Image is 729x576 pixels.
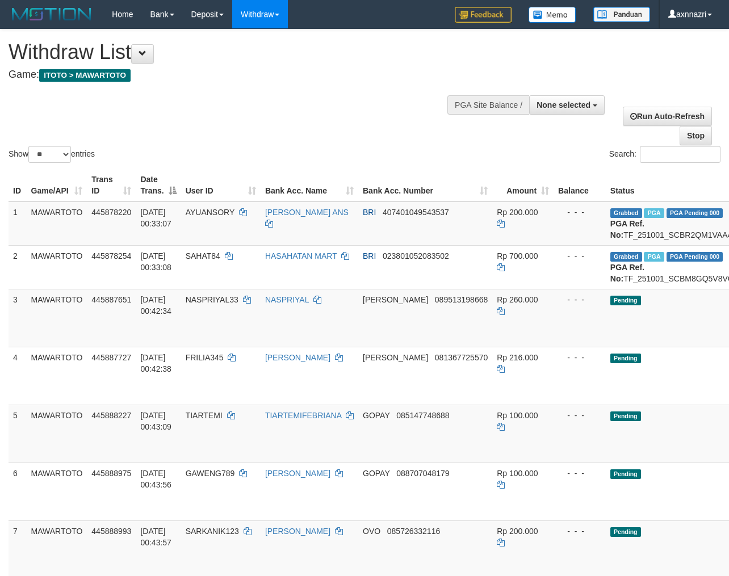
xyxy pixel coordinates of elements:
[140,411,171,431] span: [DATE] 00:43:09
[387,527,440,536] span: Copy 085726332116 to clipboard
[9,405,27,463] td: 5
[186,469,235,478] span: GAWENG789
[529,95,605,115] button: None selected
[9,289,27,347] td: 3
[497,251,538,260] span: Rp 700.000
[497,353,538,362] span: Rp 216.000
[265,251,337,260] a: HASAHATAN MART
[497,295,538,304] span: Rp 260.000
[27,169,87,201] th: Game/API: activate to sort column ascending
[529,7,576,23] img: Button%20Memo.svg
[492,169,554,201] th: Amount: activate to sort column ascending
[9,41,475,64] h1: Withdraw List
[27,405,87,463] td: MAWARTOTO
[554,169,606,201] th: Balance
[265,527,330,536] a: [PERSON_NAME]
[363,411,389,420] span: GOPAY
[396,411,449,420] span: Copy 085147748688 to clipboard
[680,126,712,145] a: Stop
[558,525,601,537] div: - - -
[610,263,644,283] b: PGA Ref. No:
[455,7,512,23] img: Feedback.jpg
[91,353,131,362] span: 445887727
[28,146,71,163] select: Showentries
[558,250,601,262] div: - - -
[9,169,27,201] th: ID
[186,208,234,217] span: AYUANSORY
[9,347,27,405] td: 4
[181,169,261,201] th: User ID: activate to sort column ascending
[593,7,650,22] img: panduan.png
[363,527,380,536] span: OVO
[667,252,723,262] span: PGA Pending
[27,289,87,347] td: MAWARTOTO
[623,107,712,126] a: Run Auto-Refresh
[644,208,664,218] span: Marked by axnriski
[363,353,428,362] span: [PERSON_NAME]
[261,169,358,201] th: Bank Acc. Name: activate to sort column ascending
[610,296,641,305] span: Pending
[140,353,171,373] span: [DATE] 00:42:38
[27,201,87,246] td: MAWARTOTO
[363,208,376,217] span: BRI
[265,469,330,478] a: [PERSON_NAME]
[383,208,449,217] span: Copy 407401049543537 to clipboard
[9,201,27,246] td: 1
[91,208,131,217] span: 445878220
[9,245,27,289] td: 2
[610,208,642,218] span: Grabbed
[558,294,601,305] div: - - -
[667,208,723,218] span: PGA Pending
[87,169,136,201] th: Trans ID: activate to sort column ascending
[447,95,529,115] div: PGA Site Balance /
[9,69,475,81] h4: Game:
[265,411,341,420] a: TIARTEMIFEBRIANA
[140,295,171,316] span: [DATE] 00:42:34
[27,463,87,520] td: MAWARTOTO
[136,169,181,201] th: Date Trans.: activate to sort column descending
[610,354,641,363] span: Pending
[91,251,131,260] span: 445878254
[610,411,641,421] span: Pending
[9,6,95,23] img: MOTION_logo.png
[383,251,449,260] span: Copy 023801052083502 to clipboard
[435,295,488,304] span: Copy 089513198668 to clipboard
[363,295,428,304] span: [PERSON_NAME]
[610,469,641,479] span: Pending
[9,463,27,520] td: 6
[91,411,131,420] span: 445888227
[435,353,488,362] span: Copy 081367725570 to clipboard
[91,295,131,304] span: 445887651
[27,347,87,405] td: MAWARTOTO
[358,169,492,201] th: Bank Acc. Number: activate to sort column ascending
[186,251,220,260] span: SAHAT84
[497,208,538,217] span: Rp 200.000
[39,69,131,82] span: ITOTO > MAWARTOTO
[558,352,601,363] div: - - -
[91,469,131,478] span: 445888975
[140,527,171,547] span: [DATE] 00:43:57
[609,146,720,163] label: Search:
[558,410,601,421] div: - - -
[186,527,239,536] span: SARKANIK123
[610,252,642,262] span: Grabbed
[558,207,601,218] div: - - -
[363,251,376,260] span: BRI
[396,469,449,478] span: Copy 088707048179 to clipboard
[140,251,171,272] span: [DATE] 00:33:08
[610,527,641,537] span: Pending
[558,468,601,479] div: - - -
[186,353,224,362] span: FRILIA345
[497,469,538,478] span: Rp 100.000
[644,252,664,262] span: Marked by axnriski
[640,146,720,163] input: Search:
[537,100,590,110] span: None selected
[186,295,238,304] span: NASPRIYAL33
[140,469,171,489] span: [DATE] 00:43:56
[186,411,223,420] span: TIARTEMI
[497,411,538,420] span: Rp 100.000
[9,146,95,163] label: Show entries
[265,295,309,304] a: NASPRIYAL
[610,219,644,239] b: PGA Ref. No:
[265,353,330,362] a: [PERSON_NAME]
